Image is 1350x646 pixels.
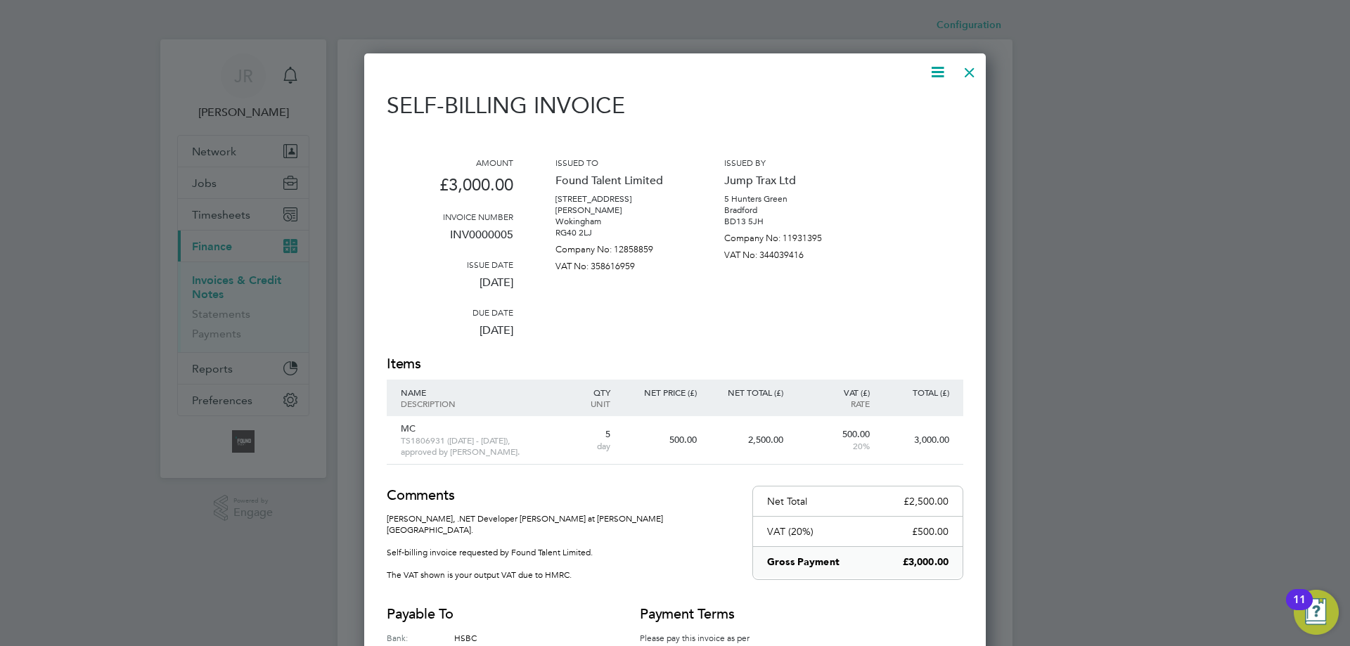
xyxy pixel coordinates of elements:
p: VAT (£) [797,387,870,398]
p: BD13 5JH [724,216,851,227]
p: Rate [797,398,870,409]
p: Unit [567,398,610,409]
p: MC [401,423,553,434]
label: Bank: [387,631,454,644]
p: 20% [797,440,870,451]
p: 500.00 [624,434,697,446]
h3: Issued by [724,157,851,168]
p: day [567,440,610,451]
p: Bradford [724,205,851,216]
span: HSBC [454,632,477,643]
p: TS1806931 ([DATE] - [DATE]), approved by [PERSON_NAME]. [401,434,553,457]
p: [STREET_ADDRESS][PERSON_NAME] [555,193,682,216]
h3: Amount [387,157,513,168]
p: RG40 2LJ [555,227,682,238]
p: 3,000.00 [884,434,949,446]
p: [PERSON_NAME], .NET Developer [PERSON_NAME] at [PERSON_NAME][GEOGRAPHIC_DATA]. Self-billing invoi... [387,512,738,580]
p: 500.00 [797,429,870,440]
h3: Due date [387,306,513,318]
h3: Invoice number [387,211,513,222]
p: VAT No: 358616959 [555,255,682,272]
p: £500.00 [912,525,949,538]
h2: Payment terms [640,605,766,624]
p: Net total (£) [711,387,783,398]
p: Name [401,387,553,398]
p: Gross Payment [767,555,840,569]
p: [DATE] [387,270,513,306]
p: [DATE] [387,318,513,354]
p: Total (£) [884,387,949,398]
p: £3,000.00 [903,555,949,569]
p: Net Total [767,495,807,508]
p: VAT (20%) [767,525,814,538]
p: Company No: 11931395 [724,227,851,244]
p: 5 [567,429,610,440]
p: Net price (£) [624,387,697,398]
p: Description [401,398,553,409]
p: £3,000.00 [387,168,513,211]
h2: Comments [387,486,738,505]
div: 11 [1293,600,1306,618]
p: VAT No: 344039416 [724,244,851,261]
h3: Issue date [387,259,513,270]
p: INV0000005 [387,222,513,259]
p: Jump Trax Ltd [724,168,851,193]
p: 2,500.00 [711,434,783,446]
p: Found Talent Limited [555,168,682,193]
p: 5 Hunters Green [724,193,851,205]
button: Open Resource Center, 11 new notifications [1294,590,1339,635]
p: £2,500.00 [904,495,949,508]
h1: Self-Billing Invoice [387,92,668,119]
p: Company No: 12858859 [555,238,682,255]
p: QTY [567,387,610,398]
p: Wokingham [555,216,682,227]
h2: Payable to [387,605,598,624]
h2: Items [387,354,963,374]
h3: Issued to [555,157,682,168]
